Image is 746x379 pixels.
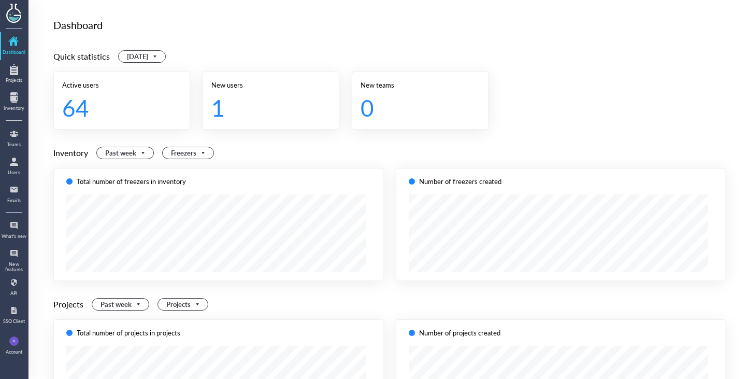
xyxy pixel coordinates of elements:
[1,274,27,300] a: API
[1,153,27,179] a: Users
[62,94,173,121] div: 64
[77,177,186,186] div: Total number of freezers in inventory
[127,51,159,62] span: Today
[105,147,147,159] span: Past week
[101,299,142,310] span: Past week
[1,170,27,175] div: Users
[361,80,480,90] div: New teams
[1,50,27,55] div: Dashboard
[1,234,27,239] div: What's new
[1,245,27,272] a: New features
[53,146,88,160] div: Inventory
[419,177,501,186] div: Number of freezers created
[171,147,207,159] span: Freezers
[53,17,725,33] div: Dashboard
[1,319,27,324] div: SSO Client
[1,181,27,207] a: Emails
[361,94,471,121] div: 0
[12,336,16,346] span: JL
[419,328,500,338] div: Number of projects created
[1,302,27,328] a: SSO Client
[211,80,331,90] div: New users
[53,50,110,63] div: Quick statistics
[1,125,27,151] a: Teams
[1,106,27,111] div: Inventory
[1,142,27,147] div: Teams
[6,349,22,355] div: Account
[166,299,202,310] span: Projects
[1,89,27,115] a: Inventory
[62,80,181,90] div: Active users
[77,328,180,338] div: Total number of projects in projects
[1,78,27,83] div: Projects
[53,298,83,311] div: Projects
[211,94,322,121] div: 1
[1,33,27,59] a: Dashboard
[1,61,27,87] a: Projects
[1,198,27,203] div: Emails
[1,217,27,243] a: What's new
[1,262,27,273] div: New features
[1,291,27,296] div: API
